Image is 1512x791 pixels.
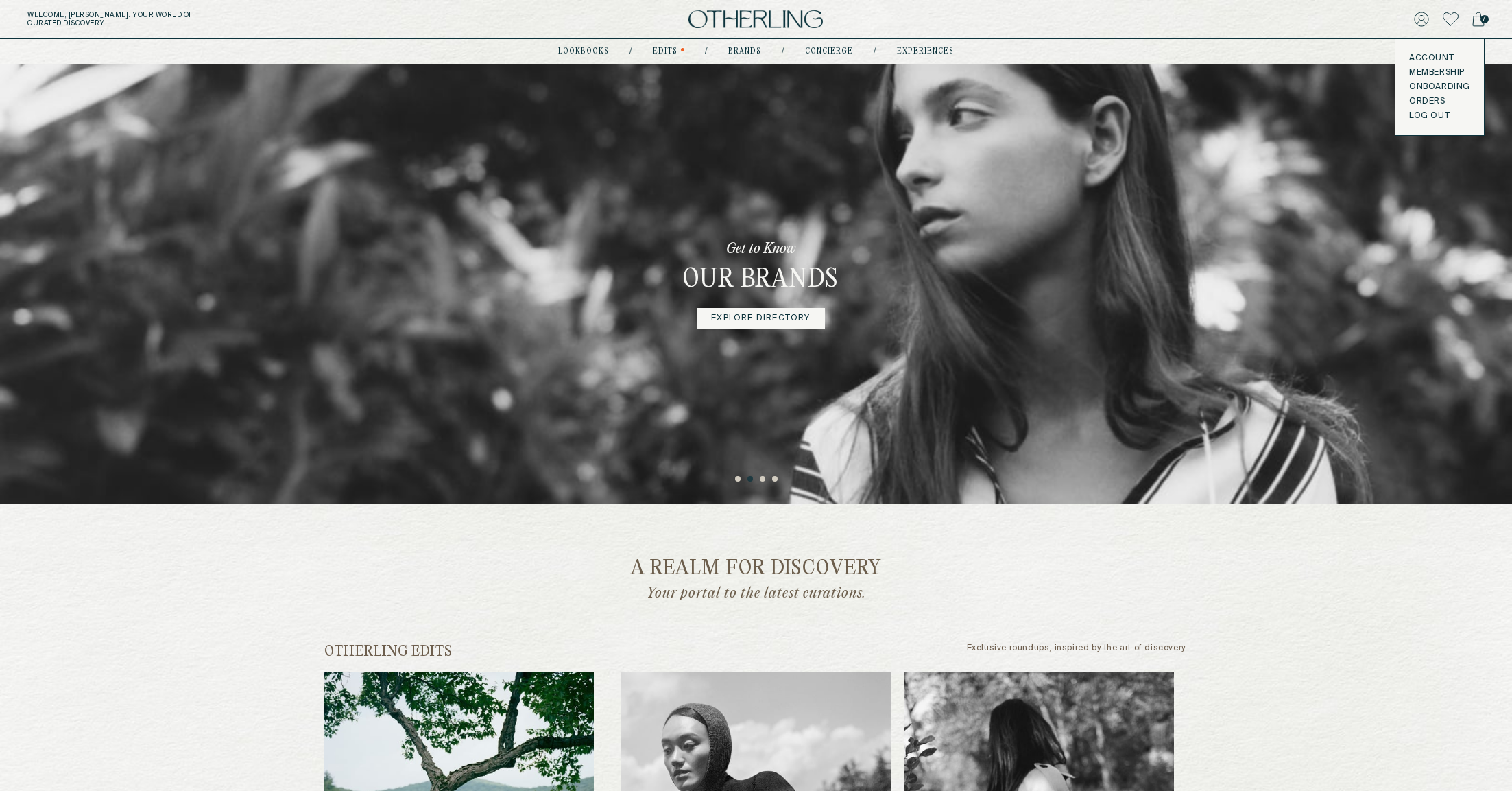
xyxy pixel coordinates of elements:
a: Brands [728,48,761,55]
h3: Our Brands [683,264,839,297]
button: 4 [772,476,779,483]
button: 3 [760,476,767,483]
h2: a realm for discovery [335,558,1177,580]
img: logo [688,10,823,29]
button: 1 [735,476,742,483]
a: Edits [653,48,677,55]
h2: otherling edits [324,644,453,661]
p: Your portal to the latest curations. [575,585,938,602]
a: Explore Directory [697,308,824,329]
a: Account [1409,53,1470,64]
a: 7 [1472,10,1485,29]
a: lookbooks [558,48,609,55]
h5: Welcome, [PERSON_NAME] . Your world of curated discovery. [27,11,464,27]
div: / [705,46,708,57]
p: Exclusive roundups, inspired by the art of discovery. [967,644,1188,661]
a: Membership [1409,67,1470,78]
a: Orders [1409,96,1470,107]
a: concierge [805,48,853,55]
div: / [874,46,876,57]
a: Onboarding [1409,82,1470,93]
a: experiences [897,48,954,55]
span: 7 [1480,15,1489,23]
p: Get to Know [726,239,795,259]
button: 2 [747,476,754,483]
button: LOG OUT [1409,110,1450,121]
div: / [629,46,632,57]
div: / [782,46,784,57]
